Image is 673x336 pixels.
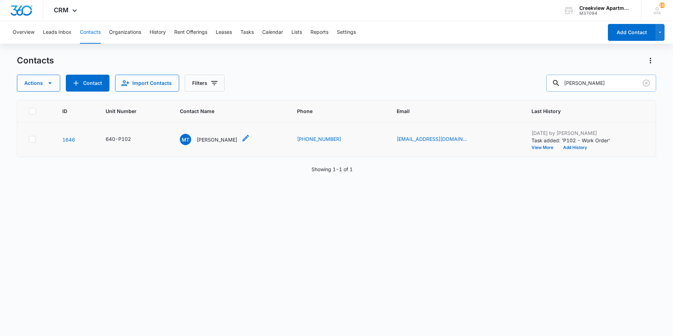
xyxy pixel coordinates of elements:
div: notifications count [659,2,665,8]
input: Search Contacts [546,75,656,92]
button: Organizations [109,21,141,44]
button: History [150,21,166,44]
a: Navigate to contact details page for Marilyn Tilton [62,137,75,143]
span: Unit Number [106,107,163,115]
p: [DATE] by [PERSON_NAME] [532,129,619,137]
button: Clear [641,77,652,89]
div: 640-P102 [106,135,131,143]
button: Reports [310,21,328,44]
button: Overview [13,21,34,44]
button: Leads Inbox [43,21,71,44]
span: MT [180,134,191,145]
h1: Contacts [17,55,54,66]
button: Filters [185,75,225,92]
button: Add History [558,145,592,150]
a: [EMAIL_ADDRESS][DOMAIN_NAME] [397,135,467,143]
button: Add Contact [608,24,655,41]
div: Email - marilyntilton1941@gmail.com - Select to Edit Field [397,135,480,144]
p: Showing 1-1 of 1 [312,166,353,173]
button: Actions [645,55,656,66]
div: account id [579,11,631,16]
span: ID [62,107,78,115]
div: Unit Number - 640-P102 - Select to Edit Field [106,135,144,144]
div: Contact Name - Marilyn Tilton - Select to Edit Field [180,134,250,145]
button: Settings [337,21,356,44]
span: Contact Name [180,107,270,115]
span: Last History [532,107,634,115]
button: Actions [17,75,60,92]
button: Contacts [80,21,101,44]
p: [PERSON_NAME] [197,136,237,143]
button: Calendar [262,21,283,44]
span: Phone [297,107,369,115]
p: Task added: 'P102 - Work Order' [532,137,619,144]
button: View More [532,145,558,150]
button: Rent Offerings [174,21,207,44]
div: Phone - (970) 690-2670 - Select to Edit Field [297,135,354,144]
div: account name [579,5,631,11]
button: Add Contact [66,75,109,92]
span: 159 [659,2,665,8]
button: Leases [216,21,232,44]
button: Lists [291,21,302,44]
span: Email [397,107,505,115]
span: CRM [54,6,69,14]
a: [PHONE_NUMBER] [297,135,341,143]
button: Import Contacts [115,75,179,92]
button: Tasks [240,21,254,44]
